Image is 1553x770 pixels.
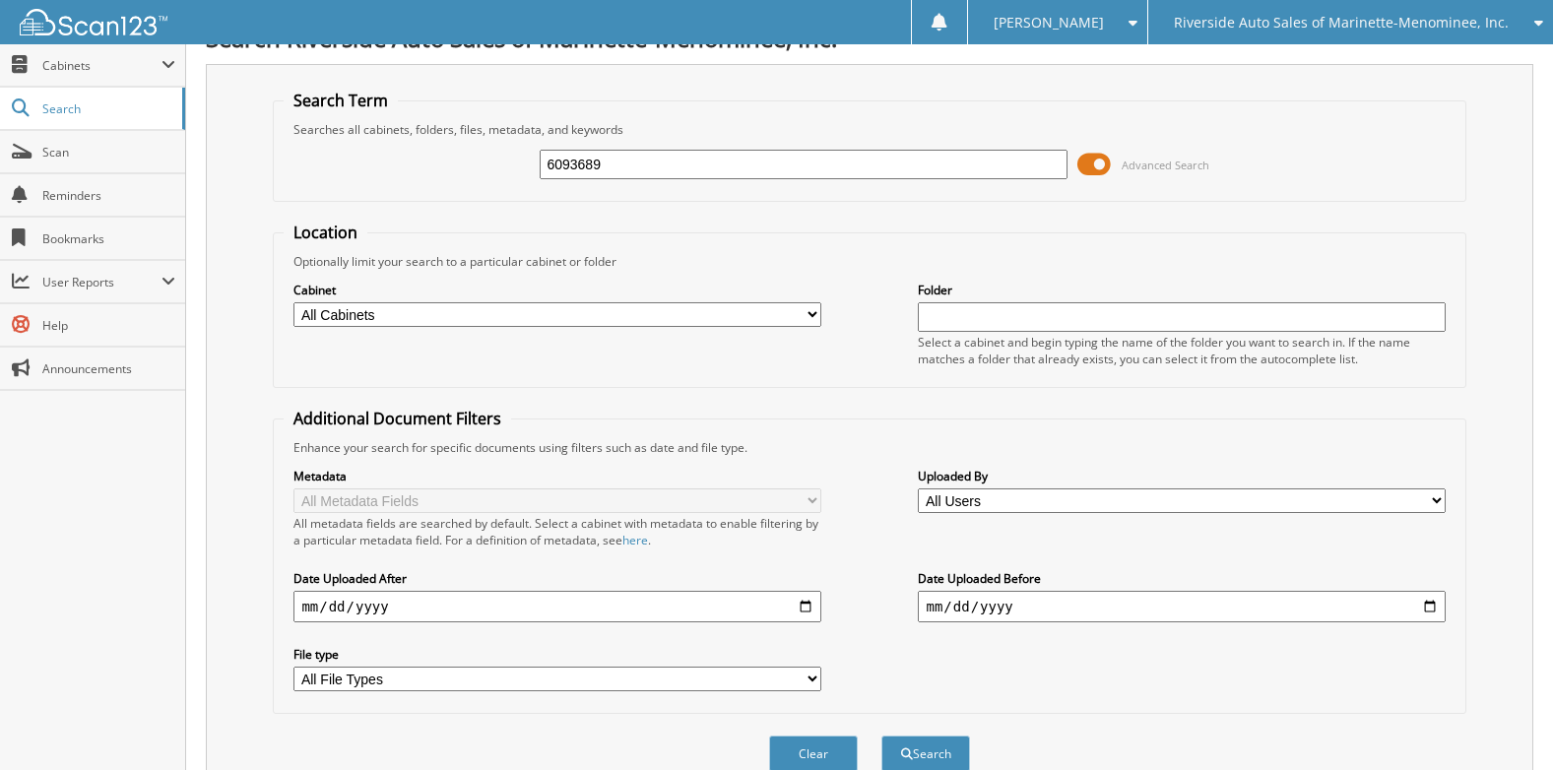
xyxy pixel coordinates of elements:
img: scan123-logo-white.svg [20,9,167,35]
span: Riverside Auto Sales of Marinette-Menominee, Inc. [1174,17,1509,29]
label: Metadata [293,468,820,484]
span: Reminders [42,187,175,204]
div: All metadata fields are searched by default. Select a cabinet with metadata to enable filtering b... [293,515,820,548]
label: Date Uploaded Before [918,570,1445,587]
span: Announcements [42,360,175,377]
span: Help [42,317,175,334]
label: Uploaded By [918,468,1445,484]
legend: Search Term [284,90,398,111]
legend: Location [284,222,367,243]
span: Search [42,100,172,117]
iframe: Chat Widget [1455,675,1553,770]
label: Cabinet [293,282,820,298]
legend: Additional Document Filters [284,408,511,429]
label: File type [293,646,820,663]
span: [PERSON_NAME] [994,17,1104,29]
span: Cabinets [42,57,162,74]
span: Bookmarks [42,230,175,247]
div: Optionally limit your search to a particular cabinet or folder [284,253,1455,270]
label: Folder [918,282,1445,298]
span: Advanced Search [1122,158,1209,172]
span: Scan [42,144,175,160]
input: start [293,591,820,622]
input: end [918,591,1445,622]
div: Searches all cabinets, folders, files, metadata, and keywords [284,121,1455,138]
span: User Reports [42,274,162,290]
div: Select a cabinet and begin typing the name of the folder you want to search in. If the name match... [918,334,1445,367]
a: here [622,532,648,548]
div: Enhance your search for specific documents using filters such as date and file type. [284,439,1455,456]
label: Date Uploaded After [293,570,820,587]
